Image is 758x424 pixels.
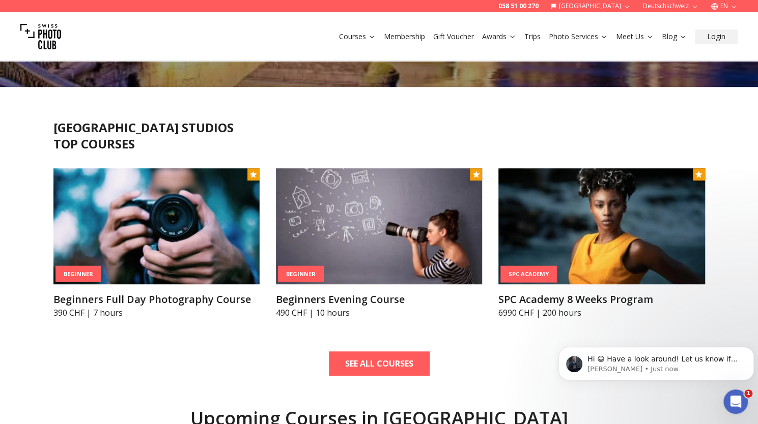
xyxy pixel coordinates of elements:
p: 6990 CHF | 200 hours [498,307,705,319]
img: SPC Academy 8 Weeks Program [498,168,705,284]
span: 1 [744,389,752,398]
h3: Beginners Full Day Photography Course [53,292,260,307]
b: SEE ALL COURSES [345,357,413,370]
a: Meet Us [616,32,654,42]
p: 390 CHF | 7 hours [53,307,260,319]
h2: [GEOGRAPHIC_DATA] STUDIOS [53,119,705,136]
button: Login [695,29,738,44]
img: Beginners Full Day Photography Course [53,168,260,284]
a: Beginners Full Day Photography CourseBeginnerBeginners Full Day Photography Course390 CHF | 7 hours [53,168,260,319]
button: Courses [335,29,380,44]
h2: TOP COURSES [53,136,705,152]
p: 490 CHF | 10 hours [276,307,482,319]
iframe: Intercom notifications message [554,325,758,397]
a: Beginners Evening CourseBeginnerBeginners Evening Course490 CHF | 10 hours [276,168,482,319]
button: Trips [520,29,545,44]
a: Gift Voucher [433,32,474,42]
button: Meet Us [612,29,658,44]
a: Photo Services [549,32,608,42]
a: Awards [482,32,516,42]
a: Membership [384,32,425,42]
a: 058 51 00 270 [498,2,539,10]
iframe: Intercom live chat [723,389,748,414]
a: SPC Academy 8 Weeks ProgramSPC AcademySPC Academy 8 Weeks Program6990 CHF | 200 hours [498,168,705,319]
button: Membership [380,29,429,44]
a: Blog [662,32,687,42]
a: Trips [524,32,541,42]
button: Awards [478,29,520,44]
div: Beginner [278,265,324,282]
h3: SPC Academy 8 Weeks Program [498,292,705,307]
button: Blog [658,29,691,44]
button: Photo Services [545,29,612,44]
img: Beginners Evening Course [276,168,482,284]
div: Beginner [55,265,101,282]
button: Gift Voucher [429,29,478,44]
a: Courses [339,32,376,42]
a: SEE ALL COURSES [329,351,430,376]
img: Swiss photo club [20,16,61,57]
div: SPC Academy [500,266,557,283]
h3: Beginners Evening Course [276,292,482,307]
